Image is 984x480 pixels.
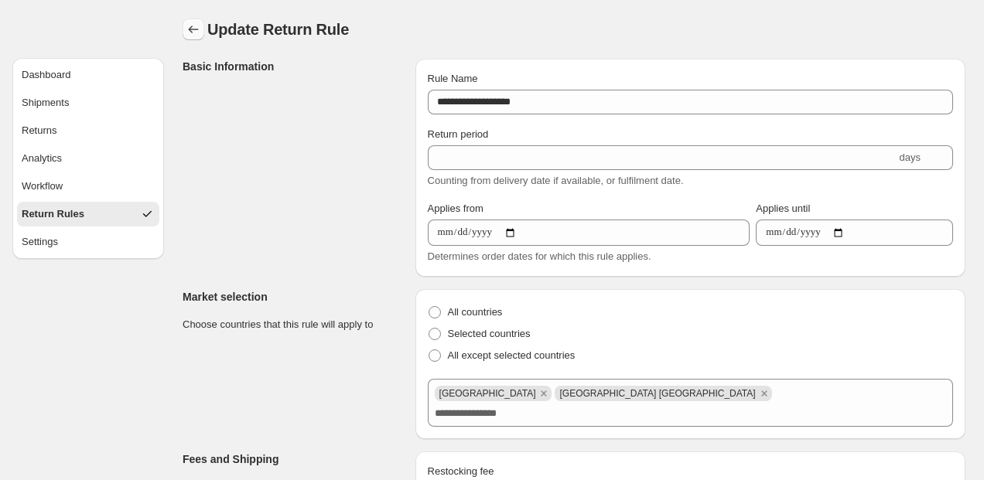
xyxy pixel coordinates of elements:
[22,151,62,166] span: Analytics
[17,230,159,254] button: Settings
[183,317,403,332] p: Choose countries that this rule will apply to
[183,451,403,467] h3: Fees and Shipping
[448,328,531,339] span: Selected countries
[428,175,684,186] span: Counting from delivery date if available, or fulfilment date.
[17,63,159,87] button: Dashboard
[428,203,483,214] span: Applies from
[428,128,489,140] span: Return period
[428,250,651,262] span: Determines order dates for which this rule applies.
[22,179,63,194] span: Workflow
[439,388,536,399] span: United States of America
[537,386,551,400] button: Remove United States of America
[22,206,84,222] span: Return Rules
[17,118,159,143] button: Returns
[17,174,159,199] button: Workflow
[17,90,159,115] button: Shipments
[757,386,771,400] button: Remove United States Minor Outlying Islands
[17,202,159,226] button: Return Rules
[559,388,755,399] span: United States Minor Outlying Islands
[22,95,69,111] span: Shipments
[183,289,403,305] h3: Market selection
[17,146,159,171] button: Analytics
[448,349,576,361] span: All except selected countries
[207,21,349,38] span: Update Return Rule
[428,465,494,477] span: Restocking fee
[22,234,58,250] span: Settings
[22,67,71,83] span: Dashboard
[448,306,503,318] span: All countries
[22,123,57,138] span: Returns
[428,73,478,84] span: Rule Name
[900,151,921,163] span: days
[756,203,810,214] span: Applies until
[183,59,403,74] h3: Basic Information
